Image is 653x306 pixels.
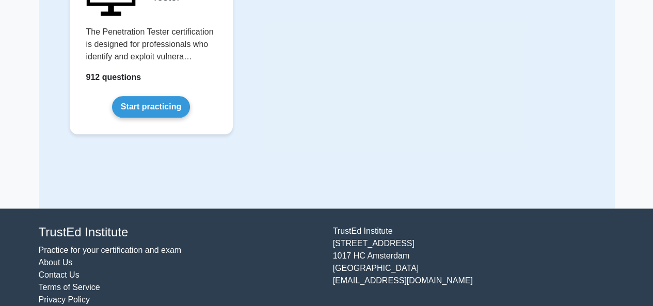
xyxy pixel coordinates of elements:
[39,295,90,304] a: Privacy Policy
[39,283,100,292] a: Terms of Service
[327,225,621,306] div: TrustEd Institute [STREET_ADDRESS] 1017 HC Amsterdam [GEOGRAPHIC_DATA] [EMAIL_ADDRESS][DOMAIN_NAME]
[39,258,73,267] a: About Us
[39,246,182,254] a: Practice for your certification and exam
[39,225,321,240] h4: TrustEd Institute
[39,270,79,279] a: Contact Us
[112,96,190,118] a: Start practicing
